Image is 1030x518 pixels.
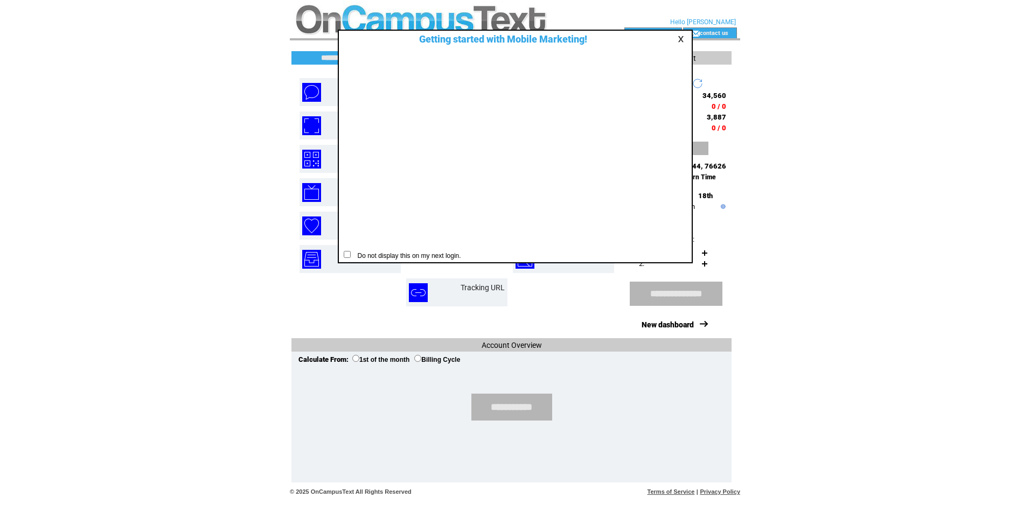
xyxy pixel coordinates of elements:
img: text-to-screen.png [302,183,321,202]
img: contact_us_icon.gif [692,29,700,38]
span: 3,887 [707,113,726,121]
input: 1st of the month [352,355,359,362]
span: 18th [698,192,713,200]
span: Account Overview [482,341,542,349]
img: tracking-url.png [409,283,428,302]
input: Billing Cycle [414,355,421,362]
span: Getting started with Mobile Marketing! [408,33,587,45]
img: birthday-wishes.png [302,216,321,235]
span: Hello [PERSON_NAME] [670,18,736,26]
img: inbox.png [302,250,321,269]
span: Eastern Time [677,173,716,181]
span: 0 / 0 [712,124,726,132]
label: 1st of the month [352,356,409,363]
img: qr-codes.png [302,150,321,169]
span: 0 / 0 [712,102,726,110]
a: contact us [700,29,728,36]
span: 34,560 [702,92,726,100]
img: text-blast.png [302,83,321,102]
label: Billing Cycle [414,356,460,363]
span: 71444, 76626 [679,162,726,170]
a: Privacy Policy [700,488,740,495]
span: Do not display this on my next login. [352,252,461,260]
img: mobile-coupons.png [302,116,321,135]
a: Tracking URL [461,283,505,292]
img: account_icon.gif [641,29,649,38]
span: © 2025 OnCampusText All Rights Reserved [290,488,412,495]
span: Calculate From: [298,355,349,363]
a: New dashboard [642,320,694,329]
span: 2. [639,260,644,268]
a: Terms of Service [648,488,695,495]
img: help.gif [718,204,726,209]
span: | [697,488,698,495]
